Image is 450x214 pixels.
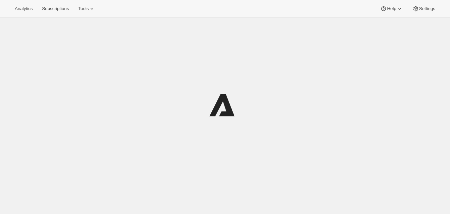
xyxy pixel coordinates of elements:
button: Subscriptions [38,4,73,13]
button: Tools [74,4,99,13]
span: Tools [78,6,89,11]
span: Subscriptions [42,6,69,11]
button: Settings [408,4,439,13]
span: Analytics [15,6,33,11]
button: Analytics [11,4,37,13]
span: Help [387,6,396,11]
button: Help [376,4,407,13]
span: Settings [419,6,435,11]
